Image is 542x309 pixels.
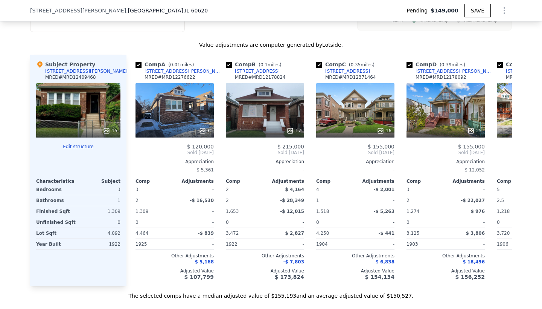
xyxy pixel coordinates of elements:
span: $ 154,134 [365,274,394,280]
span: $ 12,052 [465,167,485,173]
span: ( miles) [165,62,197,67]
span: 0.1 [260,62,268,67]
span: $ 215,000 [277,144,304,150]
span: 3 [135,187,139,192]
div: MRED # MRD12178824 [235,74,286,80]
div: 16 [377,127,391,135]
span: 0 [497,220,500,225]
span: 1,274 [406,209,419,214]
span: 3,125 [406,231,419,236]
div: Adjustments [265,178,304,184]
span: $ 155,000 [458,144,485,150]
div: MRED # MRD12178092 [416,74,466,80]
div: Comp [226,178,265,184]
div: Year Built [36,239,77,249]
div: Finished Sqft [36,206,77,217]
span: $ 6,838 [376,259,394,265]
div: Adjustments [355,178,394,184]
div: 1904 [316,239,354,249]
div: [STREET_ADDRESS] [235,68,280,74]
span: $ 155,000 [368,144,394,150]
div: - [316,165,394,175]
div: Other Adjustments [406,253,485,259]
div: Adjusted Value [135,268,214,274]
div: 25 [467,127,482,135]
span: 0 [406,220,410,225]
span: 0 [316,220,319,225]
span: $ 5,168 [195,259,214,265]
span: ( miles) [437,62,468,67]
div: Subject [78,178,120,184]
div: Adjustments [446,178,485,184]
div: 1,309 [80,206,120,217]
span: 1,218 [497,209,510,214]
span: -$ 5,263 [374,209,394,214]
div: Adjusted Value [406,268,485,274]
span: 3 [406,187,410,192]
div: - [176,184,214,195]
div: Comp D [406,61,468,68]
div: 3 [80,184,120,195]
div: 1 [316,195,354,206]
span: -$ 441 [378,231,394,236]
div: - [176,217,214,228]
span: , IL 60620 [183,8,208,14]
span: 0 [226,220,229,225]
span: $ 2,827 [285,231,304,236]
div: - [226,165,304,175]
span: -$ 16,530 [190,198,214,203]
span: Sold [DATE] [406,150,485,156]
div: Bathrooms [36,195,77,206]
span: 1,653 [226,209,239,214]
span: [STREET_ADDRESS][PERSON_NAME] [30,7,126,14]
div: Comp [497,178,536,184]
span: -$ 2,001 [374,187,394,192]
div: - [266,217,304,228]
span: -$ 7,803 [283,259,304,265]
span: 0.39 [442,62,452,67]
span: $ 156,252 [455,274,485,280]
span: 1,518 [316,209,329,214]
span: 1,309 [135,209,148,214]
span: 5 [497,187,500,192]
span: 4,464 [135,231,148,236]
span: $ 120,000 [187,144,214,150]
div: Appreciation [406,159,485,165]
span: $149,000 [431,7,458,14]
div: Subject Property [36,61,95,68]
div: Adjustments [175,178,214,184]
div: MRED # MRD12371464 [325,74,376,80]
div: - [266,239,304,249]
span: $ 3,806 [466,231,485,236]
a: [STREET_ADDRESS][PERSON_NAME] [135,68,223,74]
div: Comp C [316,61,378,68]
span: -$ 22,027 [461,198,485,203]
div: 1906 [497,239,534,249]
div: 4,092 [80,228,120,239]
span: 0.35 [350,62,361,67]
div: 1 [80,195,120,206]
div: MRED # MRD12409468 [45,74,96,80]
div: Other Adjustments [135,253,214,259]
div: - [176,206,214,217]
span: 4,250 [316,231,329,236]
div: Comp B [226,61,285,68]
span: 0 [135,220,139,225]
div: MRED # MRD12276622 [145,74,195,80]
div: - [176,239,214,249]
a: [STREET_ADDRESS] [316,68,370,74]
div: Comp [135,178,175,184]
span: Pending [406,7,431,14]
div: Adjusted Value [226,268,304,274]
div: Bedrooms [36,184,77,195]
div: Comp [316,178,355,184]
div: 15 [103,127,117,135]
div: - [447,217,485,228]
span: Sold [DATE] [316,150,394,156]
span: -$ 28,349 [280,198,304,203]
div: Other Adjustments [316,253,394,259]
span: $ 173,824 [275,274,304,280]
div: - [357,195,394,206]
a: [STREET_ADDRESS][PERSON_NAME] [406,68,494,74]
div: Value adjustments are computer generated by Lotside . [30,41,512,49]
